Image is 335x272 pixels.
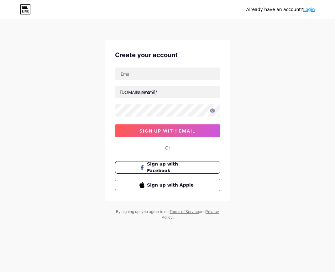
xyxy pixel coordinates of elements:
[115,86,220,98] input: username
[115,124,220,137] button: sign up with email
[114,209,221,220] div: By signing up, you agree to our and .
[170,209,199,214] a: Terms of Service
[165,144,170,151] div: Or
[139,128,196,133] span: sign up with email
[246,6,315,13] div: Already have an account?
[303,7,315,12] a: Login
[115,68,220,80] input: Email
[147,182,196,188] span: Sign up with Apple
[115,50,220,60] div: Create your account
[147,161,196,174] span: Sign up with Facebook
[115,179,220,191] button: Sign up with Apple
[115,161,220,174] button: Sign up with Facebook
[120,89,157,95] div: [DOMAIN_NAME]/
